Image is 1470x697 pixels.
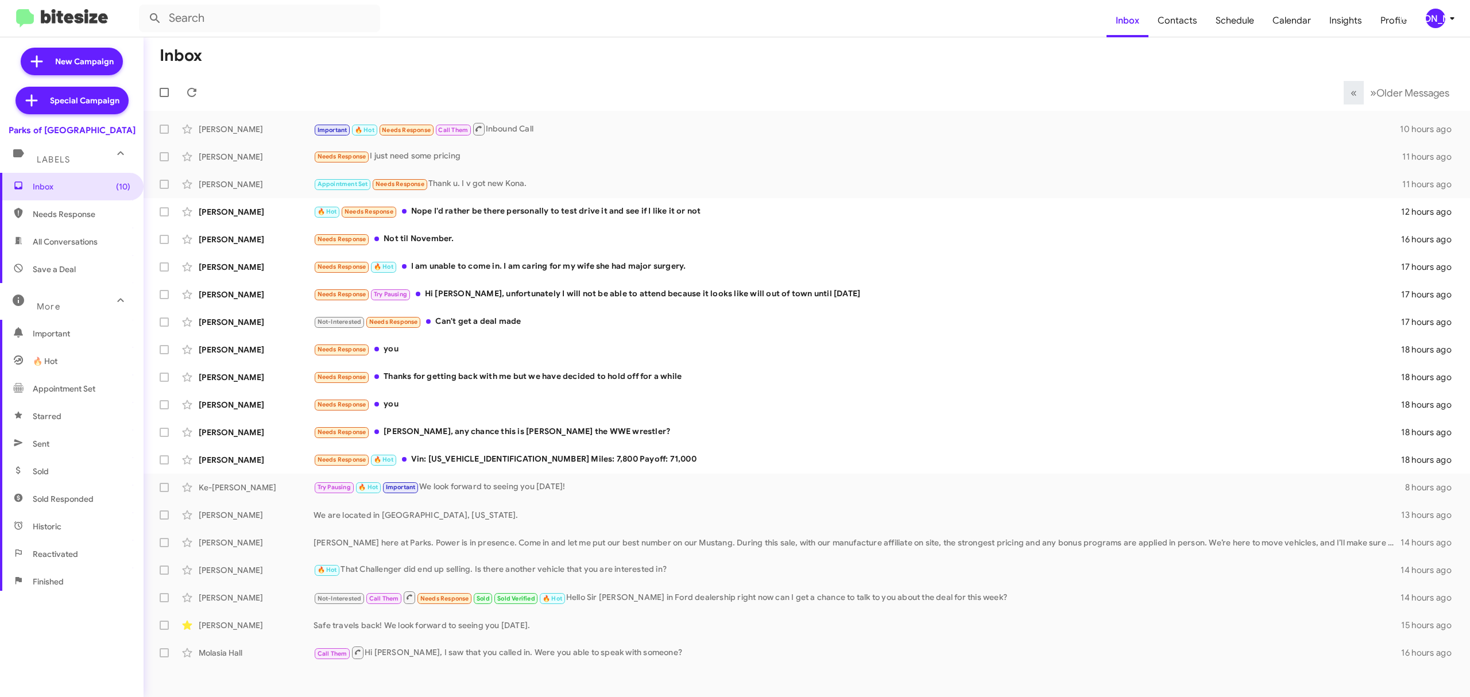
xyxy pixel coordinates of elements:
[477,595,490,602] span: Sold
[314,343,1401,356] div: you
[1401,592,1461,603] div: 14 hours ago
[116,181,130,192] span: (10)
[314,509,1401,521] div: We are located in [GEOGRAPHIC_DATA], [US_STATE].
[318,208,337,215] span: 🔥 Hot
[33,493,94,505] span: Sold Responded
[314,370,1401,384] div: Thanks for getting back with me but we have decided to hold off for a while
[318,650,347,657] span: Call Them
[314,537,1401,548] div: [PERSON_NAME] here at Parks. Power is in presence. Come in and let me put our best number on our ...
[318,483,351,491] span: Try Pausing
[1402,482,1461,493] div: 8 hours ago
[1344,81,1364,104] button: Previous
[314,645,1401,660] div: Hi [PERSON_NAME], I saw that you called in. Were you able to speak with someone?
[497,595,535,602] span: Sold Verified
[318,180,368,188] span: Appointment Set
[1320,4,1371,37] a: Insights
[160,47,202,65] h1: Inbox
[314,590,1401,605] div: Hello Sir [PERSON_NAME] in Ford dealership right now can I get a chance to talk to you about the ...
[199,151,314,162] div: [PERSON_NAME]
[199,564,314,576] div: [PERSON_NAME]
[318,291,366,298] span: Needs Response
[199,537,314,548] div: [PERSON_NAME]
[199,371,314,383] div: [PERSON_NAME]
[37,154,70,165] span: Labels
[1148,4,1206,37] a: Contacts
[33,548,78,560] span: Reactivated
[314,177,1402,191] div: Thank u. I v got new Kona.
[50,95,119,106] span: Special Campaign
[55,56,114,67] span: New Campaign
[199,289,314,300] div: [PERSON_NAME]
[314,398,1401,411] div: you
[21,48,123,75] a: New Campaign
[1371,4,1416,37] a: Profile
[314,425,1401,439] div: [PERSON_NAME], any chance this is [PERSON_NAME] the WWE wrestler?
[382,126,431,134] span: Needs Response
[1401,427,1461,438] div: 18 hours ago
[1401,564,1461,576] div: 14 hours ago
[1400,123,1461,135] div: 10 hours ago
[1401,537,1461,548] div: 14 hours ago
[376,180,424,188] span: Needs Response
[1263,4,1320,37] a: Calendar
[199,427,314,438] div: [PERSON_NAME]
[1416,9,1457,28] button: [PERSON_NAME]
[37,301,60,312] span: More
[33,576,64,587] span: Finished
[199,206,314,218] div: [PERSON_NAME]
[1401,344,1461,355] div: 18 hours ago
[1401,454,1461,466] div: 18 hours ago
[374,263,393,270] span: 🔥 Hot
[318,318,362,326] span: Not-Interested
[1370,86,1376,100] span: »
[355,126,374,134] span: 🔥 Hot
[318,153,366,160] span: Needs Response
[318,263,366,270] span: Needs Response
[438,126,468,134] span: Call Them
[199,619,314,631] div: [PERSON_NAME]
[33,438,49,450] span: Sent
[33,236,98,247] span: All Conversations
[33,355,57,367] span: 🔥 Hot
[1401,289,1461,300] div: 17 hours ago
[314,150,1402,163] div: I just need some pricing
[314,563,1401,576] div: That Challenger did end up selling. Is there another vehicle that you are interested in?
[16,87,129,114] a: Special Campaign
[33,383,95,394] span: Appointment Set
[33,328,130,339] span: Important
[33,208,130,220] span: Needs Response
[199,482,314,493] div: Ke-[PERSON_NAME]
[345,208,393,215] span: Needs Response
[199,316,314,328] div: [PERSON_NAME]
[374,291,407,298] span: Try Pausing
[369,318,418,326] span: Needs Response
[1107,4,1148,37] a: Inbox
[199,261,314,273] div: [PERSON_NAME]
[318,346,366,353] span: Needs Response
[318,126,347,134] span: Important
[1426,9,1445,28] div: [PERSON_NAME]
[318,566,337,574] span: 🔥 Hot
[1401,619,1461,631] div: 15 hours ago
[199,179,314,190] div: [PERSON_NAME]
[1363,81,1456,104] button: Next
[318,401,366,408] span: Needs Response
[9,125,136,136] div: Parks of [GEOGRAPHIC_DATA]
[318,235,366,243] span: Needs Response
[318,595,362,602] span: Not-Interested
[314,619,1401,631] div: Safe travels back! We look forward to seeing you [DATE].
[1401,371,1461,383] div: 18 hours ago
[314,260,1401,273] div: I am unable to come in. I am caring for my wife she had major surgery.
[199,234,314,245] div: [PERSON_NAME]
[33,181,130,192] span: Inbox
[199,123,314,135] div: [PERSON_NAME]
[1401,206,1461,218] div: 12 hours ago
[1206,4,1263,37] a: Schedule
[374,456,393,463] span: 🔥 Hot
[420,595,469,602] span: Needs Response
[1401,647,1461,659] div: 16 hours ago
[314,453,1401,466] div: Vin: [US_VEHICLE_IDENTIFICATION_NUMBER] Miles: 7,800 Payoff: 71,000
